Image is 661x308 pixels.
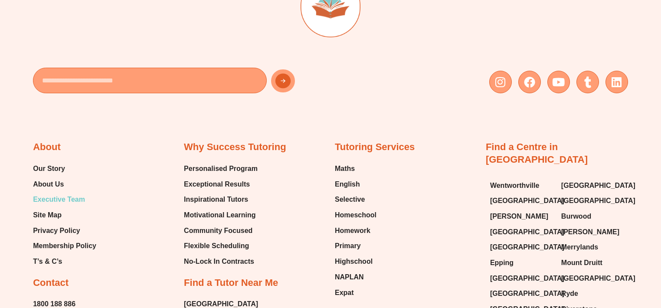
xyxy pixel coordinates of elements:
span: Homework [335,224,370,237]
a: [GEOGRAPHIC_DATA] [490,226,553,239]
h2: Why Success Tutoring [184,141,286,154]
iframe: Chat Widget [517,210,661,308]
span: Motivational Learning [184,209,255,222]
a: [GEOGRAPHIC_DATA] [490,272,553,285]
span: Our Story [33,162,65,175]
a: Membership Policy [33,239,96,252]
span: [GEOGRAPHIC_DATA] [490,272,564,285]
span: No-Lock In Contracts [184,255,254,268]
span: Wentworthville [490,179,540,192]
a: Executive Team [33,193,96,206]
a: [GEOGRAPHIC_DATA] [490,194,553,207]
span: Primary [335,239,361,252]
a: NAPLAN [335,271,376,284]
a: Selective [335,193,376,206]
h2: About [33,141,61,154]
a: Find a Centre in [GEOGRAPHIC_DATA] [486,141,588,165]
span: [GEOGRAPHIC_DATA] [490,241,564,254]
a: Site Map [33,209,96,222]
a: English [335,178,376,191]
a: Motivational Learning [184,209,258,222]
span: About Us [33,178,64,191]
span: [GEOGRAPHIC_DATA] [561,179,635,192]
a: Personalised Program [184,162,258,175]
a: Homework [335,224,376,237]
a: [GEOGRAPHIC_DATA] [490,287,553,300]
a: About Us [33,178,96,191]
span: [GEOGRAPHIC_DATA] [490,194,564,207]
span: Expat [335,286,354,299]
a: Epping [490,256,553,269]
a: [GEOGRAPHIC_DATA] [490,241,553,254]
span: Flexible Scheduling [184,239,249,252]
a: [PERSON_NAME] [490,210,553,223]
span: [PERSON_NAME] [490,210,548,223]
a: Privacy Policy [33,224,96,237]
h2: Contact [33,277,69,289]
span: [GEOGRAPHIC_DATA] [490,226,564,239]
a: Primary [335,239,376,252]
span: English [335,178,360,191]
span: Epping [490,256,514,269]
span: [GEOGRAPHIC_DATA] [561,194,635,207]
a: Flexible Scheduling [184,239,258,252]
a: Expat [335,286,376,299]
span: NAPLAN [335,271,364,284]
a: Highschool [335,255,376,268]
span: Site Map [33,209,62,222]
a: No-Lock In Contracts [184,255,258,268]
a: Community Focused [184,224,258,237]
h2: Tutoring Services [335,141,415,154]
span: Community Focused [184,224,252,237]
span: Highschool [335,255,373,268]
a: Homeschool [335,209,376,222]
span: T’s & C’s [33,255,62,268]
span: Maths [335,162,355,175]
a: Our Story [33,162,96,175]
a: [GEOGRAPHIC_DATA] [561,194,624,207]
span: Inspirational Tutors [184,193,248,206]
a: Wentworthville [490,179,553,192]
a: [GEOGRAPHIC_DATA] [561,179,624,192]
a: Maths [335,162,376,175]
span: [GEOGRAPHIC_DATA] [490,287,564,300]
a: Exceptional Results [184,178,258,191]
span: Selective [335,193,365,206]
form: New Form [33,68,326,98]
span: Privacy Policy [33,224,80,237]
a: Inspirational Tutors [184,193,258,206]
span: Executive Team [33,193,85,206]
span: Exceptional Results [184,178,250,191]
h2: Find a Tutor Near Me [184,277,278,289]
a: T’s & C’s [33,255,96,268]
